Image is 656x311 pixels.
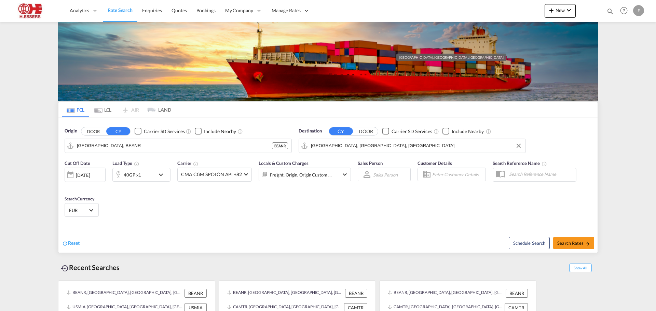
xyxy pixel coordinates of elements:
span: EUR [69,207,88,213]
div: BEANR [345,289,367,298]
span: Search Reference Name [493,160,547,166]
div: F [633,5,644,16]
md-icon: icon-chevron-down [341,170,349,179]
button: CY [106,127,130,135]
md-pagination-wrapper: Use the left and right arrow keys to navigate between tabs [62,102,171,117]
div: Freight Origin Origin Custom Destination Factory Stuffingicon-chevron-down [259,168,351,181]
button: DOOR [81,127,105,135]
span: Show All [569,264,592,272]
input: Search by Port [311,141,522,151]
md-checkbox: Checkbox No Ink [195,128,236,135]
span: Rate Search [108,7,133,13]
button: CY [329,127,353,135]
md-icon: icon-refresh [62,240,68,246]
div: Recent Searches [58,260,122,275]
md-tab-item: FCL [62,102,89,117]
button: Note: By default Schedule search will only considerorigin ports, destination ports and cut off da... [509,237,550,249]
span: Destination [299,128,322,135]
span: Locals & Custom Charges [259,160,309,166]
md-input-container: Antwerp, BEANR [65,139,291,153]
span: Enquiries [142,8,162,13]
span: Manage Rates [272,7,301,14]
md-icon: icon-arrow-right [585,241,590,246]
span: Reset [68,240,80,246]
div: BEANR [506,289,528,298]
div: BEANR, Antwerp, Belgium, Western Europe, Europe [388,289,504,298]
span: Load Type [112,160,139,166]
span: Sales Person [358,160,383,166]
span: Analytics [70,7,89,14]
span: New [547,8,573,13]
span: Customer Details [418,160,452,166]
md-icon: Unchecked: Search for CY (Container Yard) services for all selected carriers.Checked : Search for... [434,129,439,134]
md-checkbox: Checkbox No Ink [135,128,184,135]
button: DOOR [354,127,378,135]
span: CMA CGM SPOTON API +82 [181,171,242,178]
span: Help [618,5,630,16]
md-icon: icon-magnify [606,8,614,15]
span: Search Rates [557,240,590,246]
span: Carrier [177,160,199,166]
md-input-container: Miami, FL, USMIA [299,139,525,153]
div: icon-magnify [606,8,614,18]
md-icon: icon-information-outline [134,161,139,167]
div: BEANR, Antwerp, Belgium, Western Europe, Europe [67,289,183,298]
button: Clear Input [514,141,524,151]
button: Search Ratesicon-arrow-right [553,237,594,249]
input: Search Reference Name [506,169,576,179]
md-icon: The selected Trucker/Carrierwill be displayed in the rate results If the rates are from another f... [193,161,199,167]
div: icon-refreshReset [62,240,80,247]
div: Help [618,5,633,17]
span: Cut Off Date [65,160,90,166]
md-select: Sales Person [372,170,398,180]
div: [DATE] [65,168,106,182]
md-checkbox: Checkbox No Ink [382,128,432,135]
div: Origin DOOR CY Checkbox No InkUnchecked: Search for CY (Container Yard) services for all selected... [58,117,598,253]
div: Include Nearby [452,128,484,135]
md-icon: Unchecked: Ignores neighbouring ports when fetching rates.Checked : Includes neighbouring ports w... [237,129,243,134]
div: BEANR, Antwerp, Belgium, Western Europe, Europe [227,289,343,298]
md-select: Select Currency: € EUREuro [68,205,95,215]
md-icon: Unchecked: Search for CY (Container Yard) services for all selected carriers.Checked : Search for... [186,129,191,134]
span: My Company [225,7,253,14]
div: BEANR [184,289,207,298]
div: Carrier SD Services [392,128,432,135]
md-datepicker: Select [65,181,70,190]
span: Search Currency [65,196,94,201]
span: Bookings [196,8,216,13]
img: 690005f0ba9d11ee90968bb23dcea500.JPG [10,3,56,18]
input: Search by Port [77,141,272,151]
md-icon: icon-chevron-down [157,171,168,179]
img: LCL+%26+FCL+BACKGROUND.png [58,22,598,101]
div: Freight Origin Origin Custom Destination Factory Stuffing [270,170,332,180]
span: Origin [65,128,77,135]
input: Enter Customer Details [432,169,483,180]
div: BEANR [272,142,288,149]
md-tab-item: LAND [144,102,171,117]
md-icon: icon-backup-restore [61,264,69,272]
md-icon: icon-plus 400-fg [547,6,556,14]
div: 40GP x1 [124,170,141,180]
div: [DATE] [76,172,90,178]
span: Quotes [172,8,187,13]
div: [GEOGRAPHIC_DATA], [GEOGRAPHIC_DATA], [GEOGRAPHIC_DATA] [399,54,504,61]
div: Carrier SD Services [144,128,184,135]
md-tab-item: LCL [89,102,117,117]
md-icon: Your search will be saved by the below given name [542,161,547,167]
md-checkbox: Checkbox No Ink [442,128,484,135]
md-icon: Unchecked: Ignores neighbouring ports when fetching rates.Checked : Includes neighbouring ports w... [486,129,491,134]
div: 40GP x1icon-chevron-down [112,168,170,182]
div: Include Nearby [204,128,236,135]
button: icon-plus 400-fgNewicon-chevron-down [545,4,576,18]
md-icon: icon-chevron-down [565,6,573,14]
